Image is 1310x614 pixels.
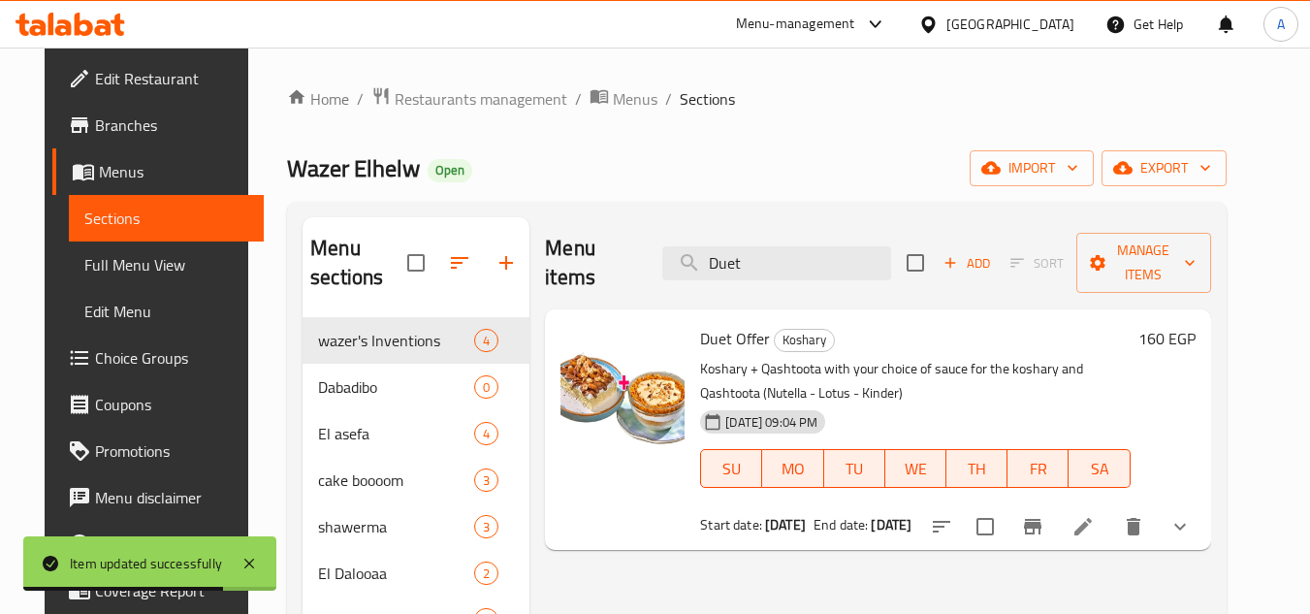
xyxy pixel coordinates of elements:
[1110,503,1157,550] button: delete
[395,87,567,111] span: Restaurants management
[318,422,474,445] span: El asefa
[303,317,529,364] div: wazer's Inventions4
[303,550,529,597] div: El Dalooaa2
[52,148,264,195] a: Menus
[52,474,264,521] a: Menu disclaimer
[69,288,264,335] a: Edit Menu
[965,506,1006,547] span: Select to update
[970,150,1094,186] button: import
[95,579,248,602] span: Coverage Report
[824,449,885,488] button: TU
[318,515,474,538] span: shawerma
[474,375,498,399] div: items
[84,207,248,230] span: Sections
[475,332,497,350] span: 4
[560,325,685,449] img: Duet Offer
[985,156,1078,180] span: import
[1015,455,1061,483] span: FR
[1138,325,1196,352] h6: 160 EGP
[1071,515,1095,538] a: Edit menu item
[95,393,248,416] span: Coupons
[69,195,264,242] a: Sections
[832,455,878,483] span: TU
[1092,239,1195,287] span: Manage items
[475,518,497,536] span: 3
[709,455,754,483] span: SU
[680,87,735,111] span: Sections
[303,410,529,457] div: El asefa4
[545,234,639,292] h2: Menu items
[1009,503,1056,550] button: Branch-specific-item
[84,300,248,323] span: Edit Menu
[770,455,815,483] span: MO
[357,87,364,111] li: /
[736,13,855,36] div: Menu-management
[396,242,436,283] span: Select all sections
[662,246,891,280] input: search
[1007,449,1069,488] button: FR
[99,160,248,183] span: Menus
[941,252,993,275] span: Add
[69,242,264,288] a: Full Menu View
[998,248,1076,278] span: Select section first
[575,87,582,111] li: /
[52,521,264,567] a: Upsell
[318,375,474,399] span: Dabadibo
[475,425,497,443] span: 4
[52,335,264,381] a: Choice Groups
[95,533,248,556] span: Upsell
[428,162,472,178] span: Open
[52,428,264,474] a: Promotions
[1168,515,1192,538] svg: Show Choices
[95,486,248,509] span: Menu disclaimer
[95,113,248,137] span: Branches
[371,86,567,112] a: Restaurants management
[885,449,946,488] button: WE
[765,512,806,537] b: [DATE]
[474,422,498,445] div: items
[1157,503,1203,550] button: show more
[474,562,498,585] div: items
[718,413,825,432] span: [DATE] 09:04 PM
[310,234,407,292] h2: Menu sections
[775,329,834,351] span: Koshary
[814,512,868,537] span: End date:
[475,565,497,583] span: 2
[954,455,1000,483] span: TH
[665,87,672,111] li: /
[95,346,248,370] span: Choice Groups
[700,357,1130,405] p: Koshary + Qashtoota with your choice of sauce for the koshary and Qashtoota (Nutella - Lotus - Ki...
[52,55,264,102] a: Edit Restaurant
[936,248,998,278] button: Add
[474,515,498,538] div: items
[1117,156,1211,180] span: export
[871,512,911,537] b: [DATE]
[287,87,349,111] a: Home
[1277,14,1285,35] span: A
[946,449,1007,488] button: TH
[1069,449,1130,488] button: SA
[475,378,497,397] span: 0
[318,469,474,492] span: cake boooom
[1076,455,1122,483] span: SA
[303,457,529,503] div: cake boooom3
[700,324,770,353] span: Duet Offer
[613,87,657,111] span: Menus
[287,146,420,190] span: Wazer Elhelw
[52,102,264,148] a: Branches
[483,240,529,286] button: Add section
[318,562,474,585] span: El Dalooaa
[436,240,483,286] span: Sort sections
[318,329,474,352] span: wazer's Inventions
[303,364,529,410] div: Dabadibo0
[474,469,498,492] div: items
[893,455,939,483] span: WE
[700,449,762,488] button: SU
[95,439,248,463] span: Promotions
